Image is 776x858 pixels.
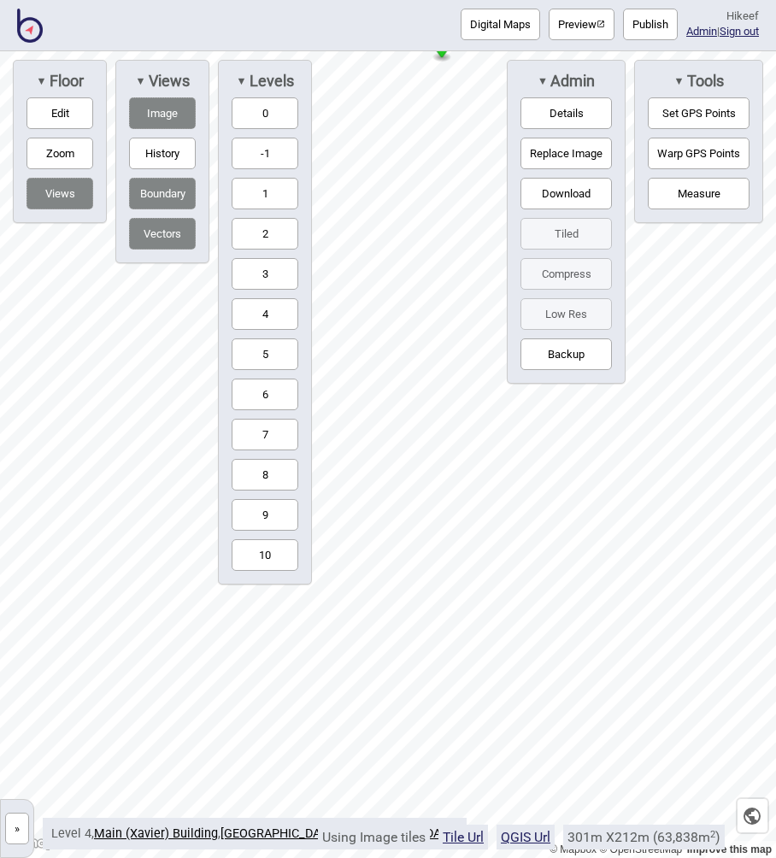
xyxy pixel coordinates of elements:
[1,818,33,836] a: »
[623,9,678,40] button: Publish
[129,138,196,169] button: History
[232,298,298,330] button: 4
[520,218,612,250] button: Tiled
[47,72,84,91] span: Floor
[461,9,540,40] button: Digital Maps
[520,258,612,290] button: Compress
[146,72,190,91] span: Views
[232,138,298,169] button: -1
[129,97,196,129] button: Image
[26,178,93,209] button: Views
[232,499,298,531] button: 9
[232,178,298,209] button: 1
[129,218,196,250] button: Vectors
[520,298,612,330] button: Low Res
[247,72,294,91] span: Levels
[648,97,750,129] button: Set GPS Points
[232,338,298,370] button: 5
[443,829,484,845] button: Tile Url
[94,826,218,841] a: Main (Xavier) Building
[232,258,298,290] button: 3
[687,843,772,855] a: Map feedback
[220,826,458,841] a: [GEOGRAPHIC_DATA] [GEOGRAPHIC_DATA]
[5,833,80,853] a: Mapbox logo
[232,539,298,571] button: 10
[17,9,43,43] img: BindiMaps CMS
[26,138,93,169] button: Zoom
[36,74,46,87] span: ▼
[501,829,550,845] button: QGIS Url
[232,97,298,129] button: 0
[232,419,298,450] button: 7
[5,813,29,844] button: »
[720,25,759,38] button: Sign out
[686,9,759,24] div: Hi keef
[520,178,612,209] button: Download
[26,97,93,129] button: Edit
[232,379,298,410] button: 6
[232,218,298,250] button: 2
[599,843,682,855] a: OpenStreetMap
[538,74,548,87] span: ▼
[520,138,612,169] button: Replace Image
[236,74,246,87] span: ▼
[520,97,612,129] button: Details
[129,178,196,209] button: Boundary
[548,72,595,91] span: Admin
[686,25,720,38] span: |
[549,9,614,40] button: Preview
[686,25,717,38] a: Admin
[549,9,614,40] a: Previewpreview
[648,138,750,169] button: Warp GPS Points
[232,459,298,491] button: 8
[648,178,750,209] button: Measure
[685,72,724,91] span: Tools
[597,20,605,28] img: preview
[94,826,220,841] span: ,
[135,74,145,87] span: ▼
[673,74,684,87] span: ▼
[520,338,612,370] button: Backup
[550,843,597,855] a: Mapbox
